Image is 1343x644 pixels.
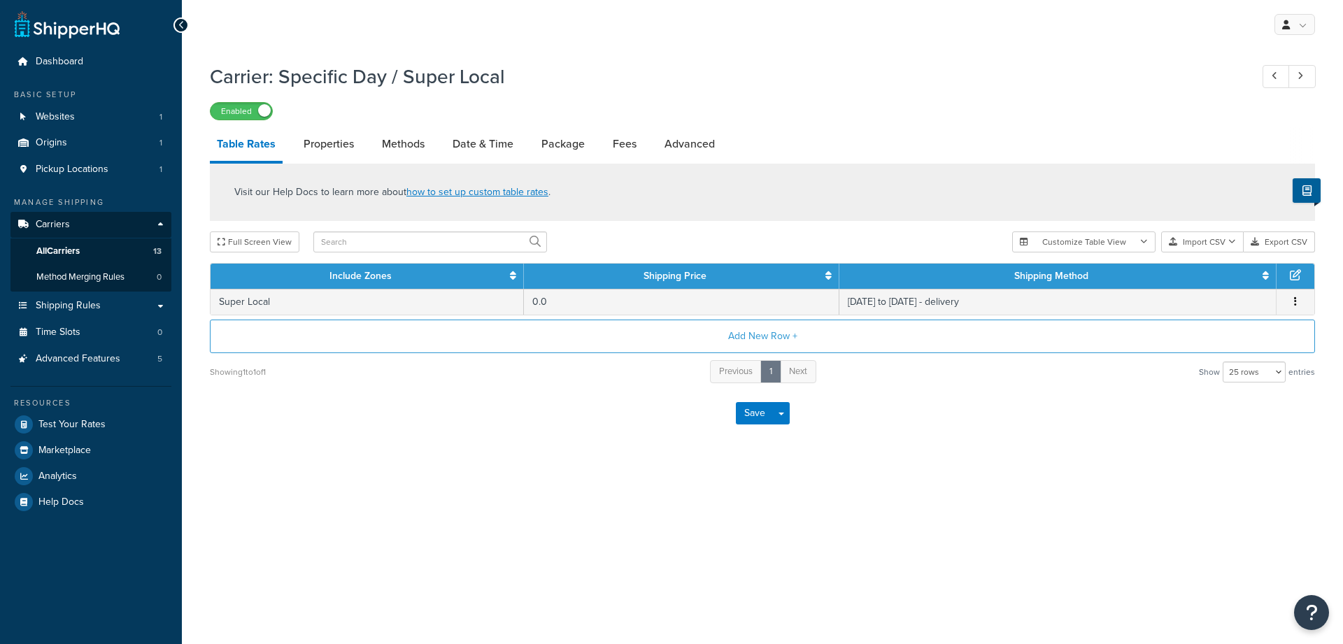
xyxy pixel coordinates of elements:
[36,56,83,68] span: Dashboard
[10,238,171,264] a: AllCarriers13
[839,289,1277,315] td: [DATE] to [DATE] - delivery
[157,353,162,365] span: 5
[36,327,80,338] span: Time Slots
[10,104,171,130] a: Websites1
[36,137,67,149] span: Origins
[210,362,266,382] div: Showing 1 to 1 of 1
[1293,178,1321,203] button: Show Help Docs
[446,127,520,161] a: Date & Time
[1244,231,1315,252] button: Export CSV
[10,464,171,489] a: Analytics
[1014,269,1088,283] a: Shipping Method
[38,471,77,482] span: Analytics
[606,127,644,161] a: Fees
[10,438,171,463] a: Marketplace
[10,293,171,319] a: Shipping Rules
[10,346,171,372] a: Advanced Features5
[10,320,171,345] li: Time Slots
[10,412,171,437] a: Test Your Rates
[719,364,753,378] span: Previous
[736,402,774,424] button: Save
[1288,65,1316,88] a: Next Record
[1263,65,1290,88] a: Previous Record
[36,111,75,123] span: Websites
[10,130,171,156] a: Origins1
[297,127,361,161] a: Properties
[10,49,171,75] a: Dashboard
[159,137,162,149] span: 1
[210,320,1315,353] button: Add New Row +
[10,104,171,130] li: Websites
[38,445,91,457] span: Marketplace
[157,327,162,338] span: 0
[157,271,162,283] span: 0
[10,264,171,290] li: Method Merging Rules
[36,219,70,231] span: Carriers
[760,360,781,383] a: 1
[789,364,807,378] span: Next
[534,127,592,161] a: Package
[1199,362,1220,382] span: Show
[211,103,272,120] label: Enabled
[38,496,84,508] span: Help Docs
[10,130,171,156] li: Origins
[1161,231,1244,252] button: Import CSV
[10,212,171,292] li: Carriers
[210,63,1237,90] h1: Carrier: Specific Day / Super Local
[524,289,839,315] td: 0.0
[36,245,80,257] span: All Carriers
[10,346,171,372] li: Advanced Features
[234,185,550,200] p: Visit our Help Docs to learn more about .
[211,289,524,315] td: Super Local
[313,231,547,252] input: Search
[1288,362,1315,382] span: entries
[210,127,283,164] a: Table Rates
[10,89,171,101] div: Basic Setup
[644,269,706,283] a: Shipping Price
[10,196,171,208] div: Manage Shipping
[710,360,762,383] a: Previous
[10,157,171,183] li: Pickup Locations
[1012,231,1156,252] button: Customize Table View
[10,212,171,238] a: Carriers
[10,397,171,409] div: Resources
[38,419,106,431] span: Test Your Rates
[10,157,171,183] a: Pickup Locations1
[159,111,162,123] span: 1
[329,269,392,283] a: Include Zones
[159,164,162,176] span: 1
[375,127,432,161] a: Methods
[10,320,171,345] a: Time Slots0
[36,164,108,176] span: Pickup Locations
[10,264,171,290] a: Method Merging Rules0
[406,185,548,199] a: how to set up custom table rates
[36,271,125,283] span: Method Merging Rules
[780,360,816,383] a: Next
[1294,595,1329,630] button: Open Resource Center
[36,300,101,312] span: Shipping Rules
[658,127,722,161] a: Advanced
[36,353,120,365] span: Advanced Features
[10,489,171,515] a: Help Docs
[210,231,299,252] button: Full Screen View
[153,245,162,257] span: 13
